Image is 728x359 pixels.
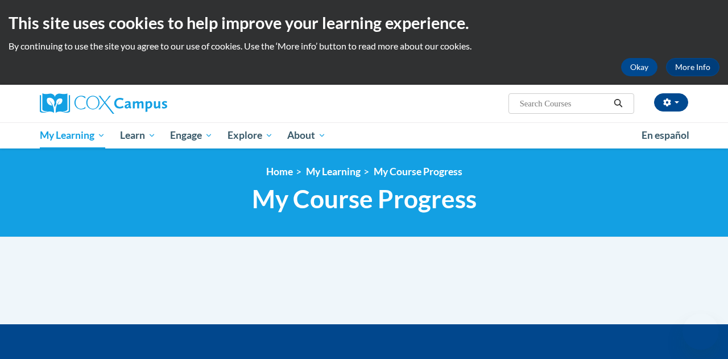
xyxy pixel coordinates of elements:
[287,129,326,142] span: About
[252,184,477,214] span: My Course Progress
[306,166,361,178] a: My Learning
[9,40,719,52] p: By continuing to use the site you agree to our use of cookies. Use the ‘More info’ button to read...
[9,11,719,34] h2: This site uses cookies to help improve your learning experience.
[666,58,719,76] a: More Info
[120,129,156,142] span: Learn
[621,58,657,76] button: Okay
[170,129,213,142] span: Engage
[163,122,220,148] a: Engage
[266,166,293,178] a: Home
[634,123,697,147] a: En español
[40,93,167,114] img: Cox Campus
[227,129,273,142] span: Explore
[31,122,697,148] div: Main menu
[374,166,462,178] a: My Course Progress
[40,129,105,142] span: My Learning
[32,122,113,148] a: My Learning
[642,129,689,141] span: En español
[280,122,334,148] a: About
[220,122,280,148] a: Explore
[654,93,688,112] button: Account Settings
[519,97,610,110] input: Search Courses
[682,313,719,350] iframe: Button to launch messaging window
[113,122,163,148] a: Learn
[610,97,627,110] button: Search
[40,93,245,114] a: Cox Campus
